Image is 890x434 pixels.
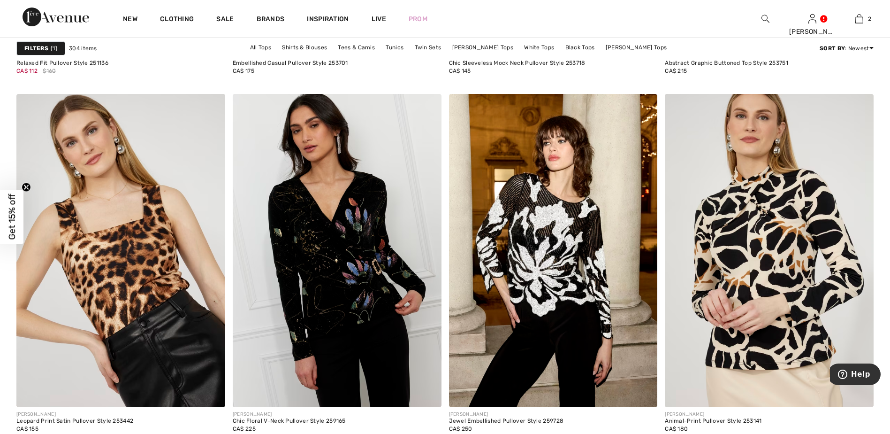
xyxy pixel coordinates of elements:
img: Jewel Embellished Pullover Style 259728. Black/White [449,94,658,407]
span: CA$ 215 [665,68,687,74]
a: Twin Sets [410,41,446,54]
span: Get 15% off [7,194,17,240]
img: My Bag [855,13,863,24]
div: Relaxed Fit Pullover Style 251136 [16,60,108,67]
a: Sale [216,15,234,25]
div: Jewel Embellished Pullover Style 259728 [449,418,564,425]
a: [PERSON_NAME] Tops [601,41,671,54]
a: Sign In [808,14,816,23]
a: Prom [409,14,427,24]
a: Tunics [381,41,408,54]
a: Live [372,14,386,24]
img: search the website [761,13,769,24]
img: My Info [808,13,816,24]
a: 2 [836,13,882,24]
iframe: Opens a widget where you can find more information [830,364,881,387]
span: 1 [51,44,57,53]
img: Chic Floral V-Neck Pullover Style 259165. Black/Multi [233,94,441,407]
span: CA$ 145 [449,68,471,74]
div: [PERSON_NAME] [665,411,761,418]
a: Tees & Camis [333,41,380,54]
div: [PERSON_NAME] [16,411,133,418]
div: Animal-Print Pullover Style 253141 [665,418,761,425]
img: Leopard Print Satin Pullover Style 253442. Black/cognac [16,94,225,407]
a: All Tops [245,41,276,54]
div: Abstract Graphic Buttoned Top Style 253751 [665,60,788,67]
img: 1ère Avenue [23,8,89,26]
div: Embellished Casual Pullover Style 253701 [233,60,348,67]
strong: Filters [24,44,48,53]
div: Chic Floral V-Neck Pullover Style 259165 [233,418,346,425]
strong: Sort By [820,45,845,52]
div: [PERSON_NAME] [449,411,564,418]
div: : Newest [820,44,874,53]
div: [PERSON_NAME] [789,27,835,37]
span: Inspiration [307,15,349,25]
div: Leopard Print Satin Pullover Style 253442 [16,418,133,425]
span: CA$ 175 [233,68,254,74]
a: Black Tops [561,41,600,54]
span: CA$ 225 [233,426,256,432]
span: CA$ 180 [665,426,688,432]
a: New [123,15,137,25]
div: [PERSON_NAME] [233,411,346,418]
a: Clothing [160,15,194,25]
a: [PERSON_NAME] Tops [448,41,518,54]
span: $160 [43,67,56,75]
a: Brands [257,15,285,25]
span: 2 [868,15,871,23]
span: CA$ 112 [16,68,38,74]
a: White Tops [519,41,559,54]
span: CA$ 250 [449,426,472,432]
span: CA$ 155 [16,426,38,432]
button: Close teaser [22,183,31,192]
div: Chic Sleeveless Mock Neck Pullover Style 253718 [449,60,586,67]
span: 304 items [69,44,97,53]
img: Animal-Print Pullover Style 253141. Black/Beige [665,94,874,407]
a: Shirts & Blouses [277,41,332,54]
